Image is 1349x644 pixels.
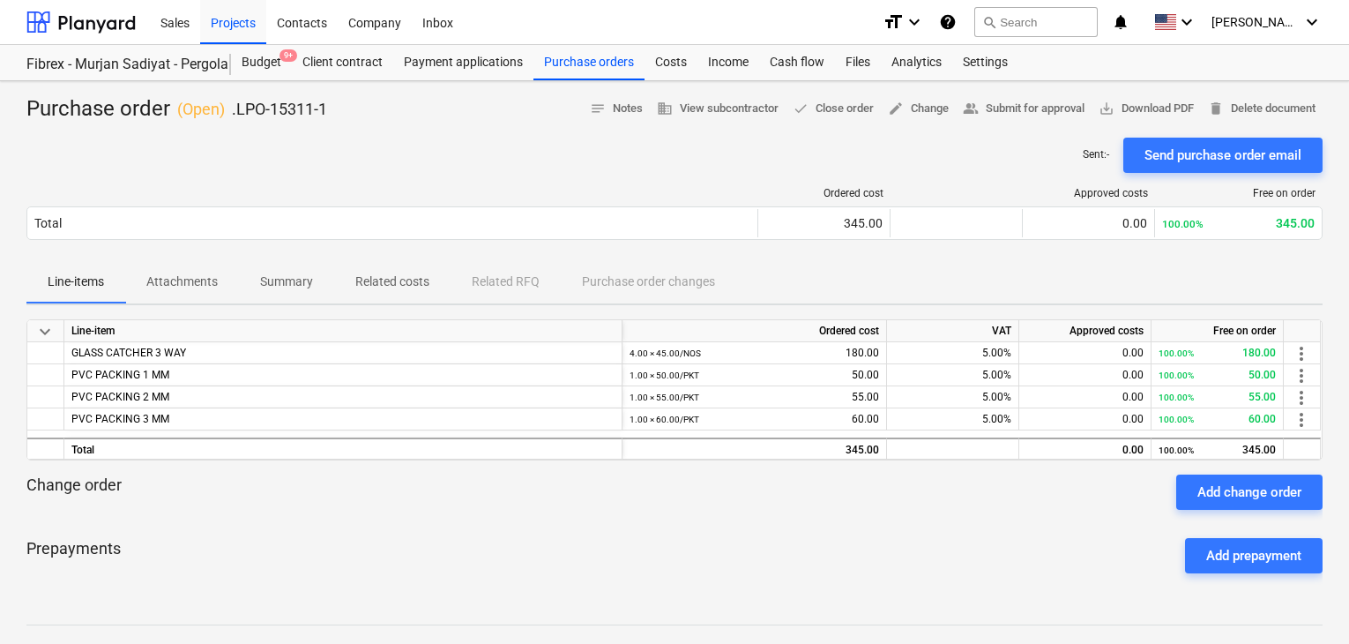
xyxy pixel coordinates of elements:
span: Notes [590,99,643,119]
a: Analytics [881,45,952,80]
p: Sent : - [1083,147,1109,162]
div: 345.00 [630,439,879,461]
div: 5.00% [887,408,1019,431]
small: 1.00 × 60.00 / PKT [630,415,699,424]
span: more_vert [1291,387,1312,408]
span: done [793,101,809,116]
div: Send purchase order email [1144,144,1301,167]
button: Submit for approval [956,95,1092,123]
i: keyboard_arrow_down [1176,11,1197,33]
span: delete [1208,101,1224,116]
div: Ordered cost [765,187,883,199]
i: notifications [1112,11,1129,33]
a: Files [835,45,881,80]
a: Budget9+ [231,45,292,80]
div: Line-item [64,320,622,342]
span: keyboard_arrow_down [34,321,56,342]
p: Summary [260,273,313,291]
span: Change [888,99,949,119]
iframe: Chat Widget [1261,559,1349,644]
div: 5.00% [887,386,1019,408]
div: Free on order [1162,187,1315,199]
div: Total [34,216,62,230]
button: View subcontractor [650,95,786,123]
span: Delete document [1208,99,1315,119]
p: Related costs [355,273,429,291]
small: 1.00 × 55.00 / PKT [630,393,699,402]
div: 55.00 [1159,386,1276,408]
div: 0.00 [1030,216,1147,230]
div: 50.00 [1159,364,1276,386]
div: 0.00 [1026,439,1144,461]
a: Client contract [292,45,393,80]
button: Notes [583,95,650,123]
div: Free on order [1151,320,1284,342]
span: PVC PACKING 2 MM [71,391,169,403]
div: Add prepayment [1206,544,1301,567]
div: 5.00% [887,342,1019,364]
button: Send purchase order email [1123,138,1323,173]
div: Total [64,438,622,460]
span: more_vert [1291,343,1312,364]
i: keyboard_arrow_down [904,11,925,33]
button: Delete document [1201,95,1323,123]
div: 0.00 [1026,364,1144,386]
a: Settings [952,45,1018,80]
span: [PERSON_NAME] [1211,15,1300,29]
small: 100.00% [1159,446,1194,455]
div: Approved costs [1030,187,1148,199]
span: people_alt [963,101,979,116]
p: Line-items [48,273,104,291]
span: edit [888,101,904,116]
button: Change [881,95,956,123]
div: 0.00 [1026,342,1144,364]
small: 100.00% [1159,393,1194,402]
div: 180.00 [1159,342,1276,364]
p: Attachments [146,273,218,291]
div: VAT [887,320,1019,342]
button: Add prepayment [1185,538,1323,573]
small: 100.00% [1159,348,1194,358]
span: View subcontractor [657,99,779,119]
span: business [657,101,673,116]
div: Purchase order [26,95,327,124]
div: Approved costs [1019,320,1151,342]
small: 100.00% [1159,415,1194,424]
div: 345.00 [1159,439,1276,461]
span: PVC PACKING 3 MM [71,413,169,425]
span: 9+ [279,49,297,62]
span: Download PDF [1099,99,1194,119]
div: Cash flow [759,45,835,80]
span: GLASS CATCHER 3 WAY [71,347,186,359]
a: Payment applications [393,45,533,80]
i: Knowledge base [939,11,957,33]
a: Income [697,45,759,80]
a: Costs [645,45,697,80]
button: Close order [786,95,881,123]
div: Purchase orders [533,45,645,80]
div: Budget [231,45,292,80]
div: 55.00 [630,386,879,408]
span: search [982,15,996,29]
div: Fibrex - Murjan Sadiyat - Pergola & Canopies [26,56,210,74]
span: Submit for approval [963,99,1084,119]
small: 100.00% [1159,371,1194,380]
span: notes [590,101,606,116]
div: 180.00 [630,342,879,364]
span: PVC PACKING 1 MM [71,369,169,381]
span: more_vert [1291,365,1312,386]
span: Close order [793,99,874,119]
div: 0.00 [1026,408,1144,431]
div: 50.00 [630,364,879,386]
button: Search [974,7,1098,37]
div: 60.00 [1159,408,1276,431]
p: ( Open ) [177,99,225,120]
i: keyboard_arrow_down [1301,11,1323,33]
small: 4.00 × 45.00 / NOS [630,348,701,358]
